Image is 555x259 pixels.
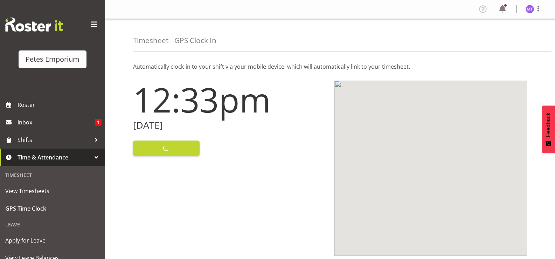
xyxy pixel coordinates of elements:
a: GPS Time Clock [2,200,103,217]
span: GPS Time Clock [5,203,100,214]
span: View Timesheets [5,186,100,196]
div: Leave [2,217,103,232]
span: Inbox [18,117,95,128]
h1: 12:33pm [133,81,326,118]
span: Time & Attendance [18,152,91,163]
span: Feedback [545,113,551,137]
span: 1 [95,119,102,126]
img: mya-taupawa-birkhead5814.jpg [526,5,534,13]
div: Petes Emporium [26,54,79,64]
a: Apply for Leave [2,232,103,249]
h2: [DATE] [133,120,326,131]
a: View Timesheets [2,182,103,200]
span: Shifts [18,135,91,145]
div: Timesheet [2,168,103,182]
span: Roster [18,100,102,110]
img: Rosterit website logo [5,18,63,32]
button: Feedback - Show survey [542,105,555,153]
p: Automatically clock-in to your shift via your mobile device, which will automatically link to you... [133,62,527,71]
h4: Timesheet - GPS Clock In [133,36,216,45]
span: Apply for Leave [5,235,100,246]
